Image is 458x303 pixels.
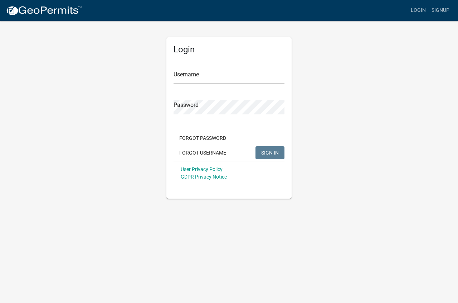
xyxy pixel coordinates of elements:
[255,146,284,159] button: SIGN IN
[429,4,452,17] a: Signup
[174,146,232,159] button: Forgot Username
[261,150,279,155] span: SIGN IN
[181,174,227,180] a: GDPR Privacy Notice
[181,166,223,172] a: User Privacy Policy
[408,4,429,17] a: Login
[174,132,232,145] button: Forgot Password
[174,44,284,55] h5: Login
